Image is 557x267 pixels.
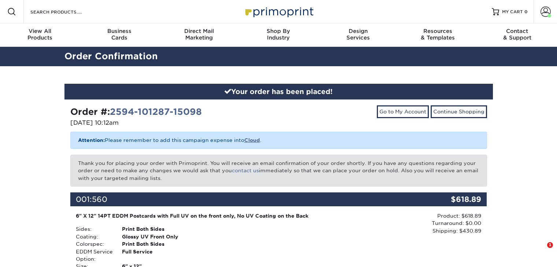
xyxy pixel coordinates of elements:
[70,225,116,233] div: Sides:
[417,192,487,206] div: $618.89
[547,242,553,248] span: 1
[532,242,550,260] iframe: Intercom live chat
[116,240,209,248] div: Print Both Sides
[377,105,429,118] a: Go to My Account
[59,50,498,63] h2: Order Confirmation
[79,28,159,34] span: Business
[244,137,260,143] a: Cloud
[78,137,105,143] b: Attention:
[76,212,343,219] div: 6" X 12" 14PT EDDM Postcards with Full UV on the front only, No UV Coating on the Back
[318,23,398,47] a: DesignServices
[398,28,477,41] div: & Templates
[116,233,209,240] div: Glossy UV Front Only
[64,84,493,100] div: Your order has been placed!
[70,248,116,263] div: EDDM Service Option:
[318,28,398,34] span: Design
[79,28,159,41] div: Cards
[242,4,315,19] img: Primoprint
[239,28,318,41] div: Industry
[70,240,116,248] div: Colorspec:
[70,106,202,117] strong: Order #:
[159,23,239,47] a: Direct MailMarketing
[478,28,557,34] span: Contact
[348,212,481,234] div: Product: $618.89 Turnaround: $0.00 Shipping: $430.89
[431,105,487,118] a: Continue Shopping
[116,248,209,263] div: Full Service
[232,168,259,173] a: contact us
[478,28,557,41] div: & Support
[70,192,417,206] div: 001:
[502,9,523,15] span: MY CART
[478,23,557,47] a: Contact& Support
[239,28,318,34] span: Shop By
[70,132,487,148] p: Please remember to add this campaign expense into .
[30,7,101,16] input: SEARCH PRODUCTS.....
[159,28,239,34] span: Direct Mail
[398,28,477,34] span: Resources
[318,28,398,41] div: Services
[239,23,318,47] a: Shop ByIndustry
[70,155,487,187] p: Thank you for placing your order with Primoprint. You will receive an email confirmation of your ...
[79,23,159,47] a: BusinessCards
[159,28,239,41] div: Marketing
[398,23,477,47] a: Resources& Templates
[2,245,62,264] iframe: Google Customer Reviews
[116,225,209,233] div: Print Both Sides
[70,233,116,240] div: Coating:
[110,106,202,117] a: 2594-101287-15098
[92,195,107,204] span: 560
[70,119,273,127] p: [DATE] 10:12am
[524,9,528,14] span: 0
